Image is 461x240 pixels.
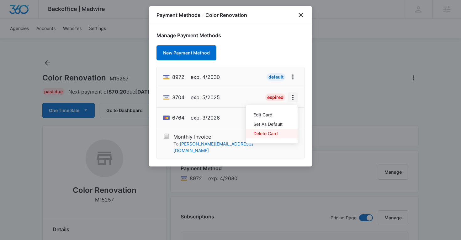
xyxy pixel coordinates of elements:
[246,120,298,129] button: Set As Default
[265,94,285,101] div: Expired
[297,11,305,19] button: close
[156,32,305,39] h1: Manage Payment Methods
[267,73,285,81] div: Default
[191,114,220,121] span: exp. 3/2026
[288,92,298,102] button: View More
[173,140,286,154] p: To:
[172,114,184,121] span: Mastercard ending with
[156,45,216,60] button: New Payment Method
[253,113,283,117] div: Edit Card
[288,72,298,82] button: View More
[246,129,298,138] button: Delete Card
[191,73,220,81] span: exp. 4/2030
[253,122,283,126] div: Set As Default
[253,131,283,136] div: Delete Card
[172,94,184,101] span: Visa ending with
[191,94,220,101] span: exp. 5/2025
[156,11,247,19] h1: Payment Methods – Color Renovation
[246,110,298,120] button: Edit Card
[172,73,184,81] span: Visa ending with
[173,133,286,140] p: Monthly Invoice
[173,141,253,153] a: [PERSON_NAME][EMAIL_ADDRESS][DOMAIN_NAME]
